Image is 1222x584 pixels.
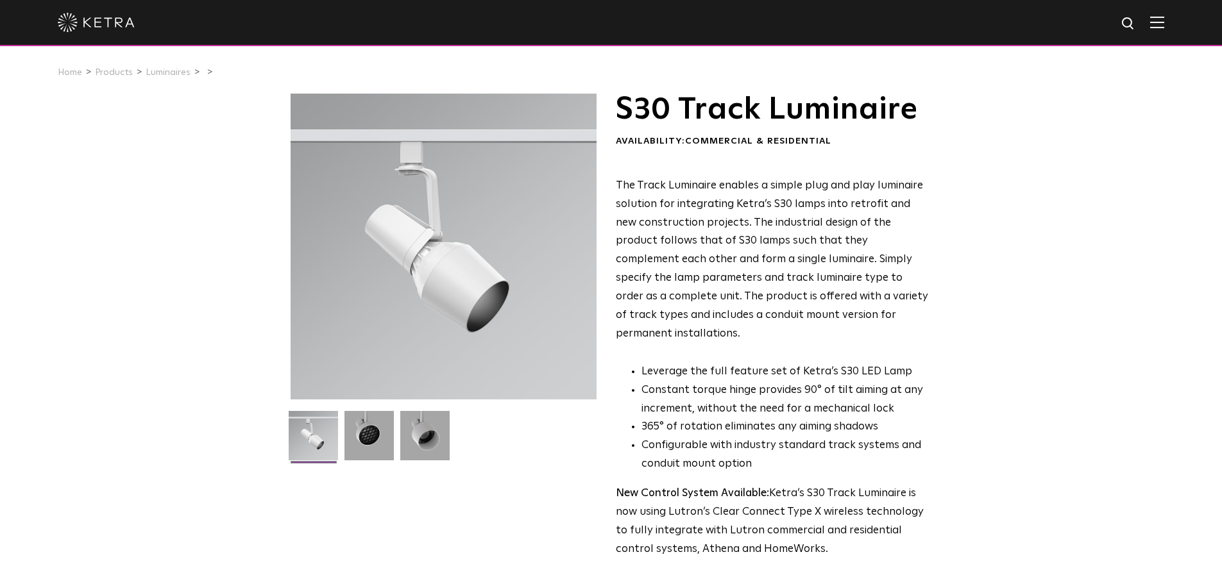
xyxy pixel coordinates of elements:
div: Availability: [616,135,928,148]
a: Luminaires [146,68,191,77]
a: Home [58,68,82,77]
img: 9e3d97bd0cf938513d6e [400,411,450,470]
span: Commercial & Residential [685,137,831,146]
img: search icon [1121,16,1137,32]
h1: S30 Track Luminaire [616,94,928,126]
li: 365° of rotation eliminates any aiming shadows [641,418,928,437]
a: Products [95,68,133,77]
img: S30-Track-Luminaire-2021-Web-Square [289,411,338,470]
li: Leverage the full feature set of Ketra’s S30 LED Lamp [641,363,928,381]
img: Hamburger%20Nav.svg [1150,16,1164,28]
img: 3b1b0dc7630e9da69e6b [344,411,394,470]
li: Configurable with industry standard track systems and conduit mount option [641,437,928,474]
p: Ketra’s S30 Track Luminaire is now using Lutron’s Clear Connect Type X wireless technology to ful... [616,485,928,559]
strong: New Control System Available: [616,488,769,499]
img: ketra-logo-2019-white [58,13,135,32]
span: The Track Luminaire enables a simple plug and play luminaire solution for integrating Ketra’s S30... [616,180,928,339]
li: Constant torque hinge provides 90° of tilt aiming at any increment, without the need for a mechan... [641,381,928,419]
